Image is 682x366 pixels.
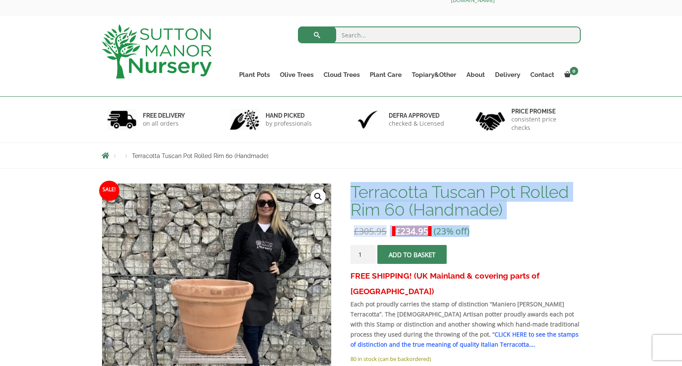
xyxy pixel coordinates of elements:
span: (23% off) [434,225,469,237]
a: Cloud Trees [319,69,365,81]
h6: Price promise [511,108,575,115]
img: 1.jpg [107,109,137,130]
h6: FREE DELIVERY [143,112,185,119]
strong: Each pot proudly carries the stamp of distinction “Maniero [PERSON_NAME] Terracotta”. The [DEMOGR... [350,300,579,348]
a: About [461,69,490,81]
bdi: 234.95 [395,225,428,237]
a: Topiary&Other [407,69,461,81]
a: View full-screen image gallery [311,189,326,204]
h6: hand picked [266,112,312,119]
h3: FREE SHIPPING! (UK Mainland & covering parts of [GEOGRAPHIC_DATA]) [350,268,580,299]
a: Plant Care [365,69,407,81]
p: consistent price checks [511,115,575,132]
bdi: 305.95 [354,225,387,237]
a: Delivery [490,69,525,81]
p: on all orders [143,119,185,128]
span: Sale! [99,181,119,201]
a: Contact [525,69,559,81]
button: Add to basket [377,245,447,264]
input: Product quantity [350,245,376,264]
span: £ [395,225,400,237]
nav: Breadcrumbs [102,152,581,159]
img: 3.jpg [353,109,382,130]
p: by professionals [266,119,312,128]
h1: Terracotta Tuscan Pot Rolled Rim 60 (Handmade) [350,183,580,219]
span: Terracotta Tuscan Pot Rolled Rim 60 (Handmade) [132,153,269,159]
a: Olive Trees [275,69,319,81]
img: 2.jpg [230,109,259,130]
img: logo [102,24,212,79]
p: checked & Licensed [389,119,444,128]
img: 4.jpg [476,107,505,132]
a: 0 [559,69,581,81]
h6: Defra approved [389,112,444,119]
p: 80 in stock (can be backordered) [350,354,580,364]
input: Search... [298,26,581,43]
span: 0 [570,67,578,75]
a: Plant Pots [234,69,275,81]
span: £ [354,225,359,237]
